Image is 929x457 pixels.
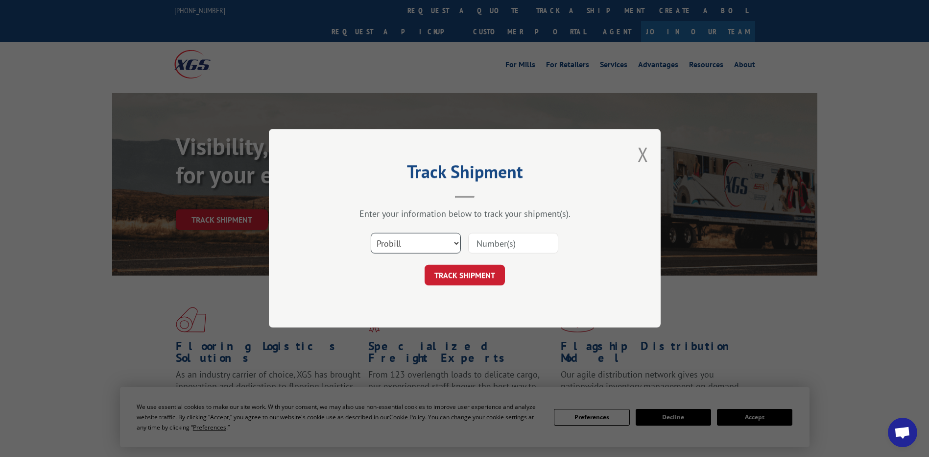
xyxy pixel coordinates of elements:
div: Enter your information below to track your shipment(s). [318,208,612,220]
a: Open chat [888,418,917,447]
h2: Track Shipment [318,165,612,183]
button: Close modal [638,141,648,167]
input: Number(s) [468,233,558,254]
button: TRACK SHIPMENT [425,265,505,286]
